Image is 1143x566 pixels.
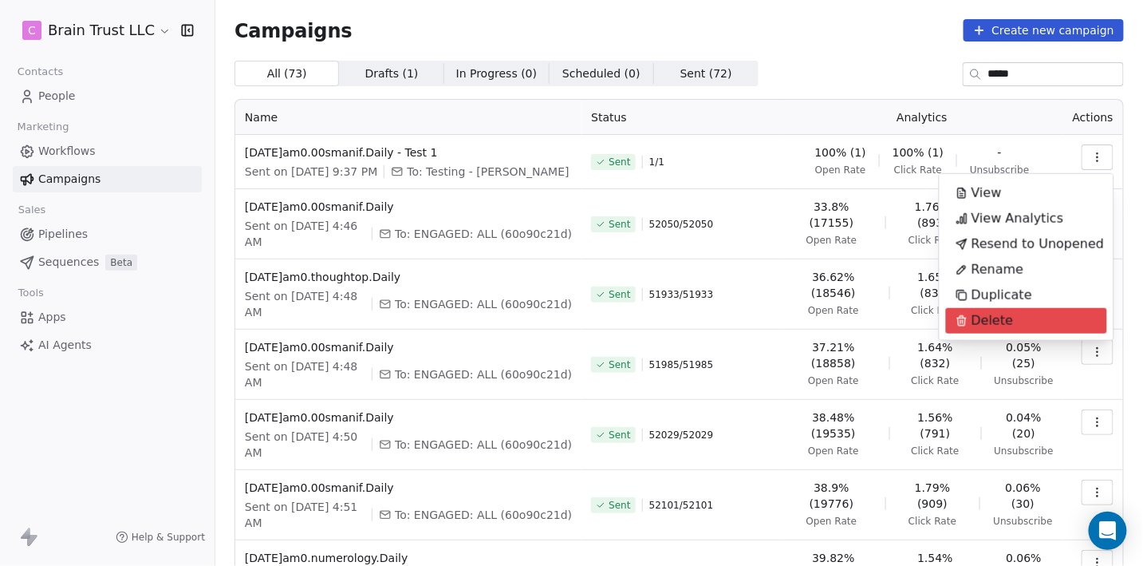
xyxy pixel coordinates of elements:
span: Resend to Unopened [972,235,1105,254]
span: Delete [972,311,1014,330]
div: Suggestions [946,180,1107,334]
span: Duplicate [972,286,1032,305]
span: View [972,184,1002,203]
span: View Analytics [972,209,1064,228]
span: Rename [972,260,1024,279]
